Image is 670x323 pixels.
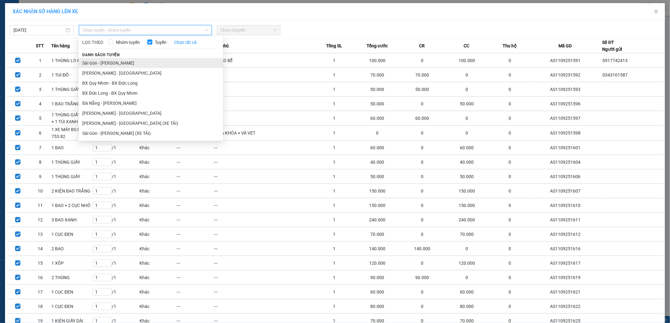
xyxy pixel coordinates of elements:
td: 1 [29,53,51,68]
span: Tên hàng [51,42,70,49]
td: 70.000 [442,227,491,241]
td: --- [214,299,316,314]
td: 0 [353,126,402,140]
li: [PERSON_NAME] - [GEOGRAPHIC_DATA] [79,108,223,118]
td: 60.000 [442,285,491,299]
td: 50.000 [353,97,402,111]
td: --- [214,213,316,227]
td: --- [176,241,214,256]
div: Số ĐT Người gửi [602,39,623,53]
td: 240.000 [442,213,491,227]
td: --- [214,97,316,111]
td: 0 [491,256,529,270]
td: 1 CỤC ĐEN [51,299,92,314]
span: STT [36,42,44,49]
td: / 1 [92,256,139,270]
td: --- [176,227,214,241]
td: 18 [29,299,51,314]
td: --- [214,256,316,270]
td: --- [176,155,214,169]
td: 2 [29,68,51,82]
td: / 1 [92,270,139,285]
td: 1 THÙNG GIẤY [51,155,92,169]
td: 60.000 [353,111,402,126]
td: 0 [402,227,442,241]
span: CR [419,42,425,49]
td: / 1 [92,299,139,314]
td: AS1109251621 [529,285,602,299]
td: Khác [139,241,177,256]
td: 70.000 [353,68,402,82]
td: Khác [139,155,177,169]
td: --- [176,140,214,155]
td: AS1109251617 [529,256,602,270]
td: 14 [29,241,51,256]
span: Chọn chuyến [221,25,277,35]
strong: 0901 933 179 [59,30,90,36]
strong: 0931 600 979 [23,21,54,27]
li: [PERSON_NAME] - [GEOGRAPHIC_DATA] [79,68,223,78]
td: 70.000 [402,68,442,82]
span: 0343101587 [603,72,628,77]
td: 10 [29,184,51,198]
td: 1 [316,256,353,270]
td: 1 THÙNG GIẤY [51,82,92,97]
td: AS1109251607 [529,184,602,198]
td: 100.000 [442,53,491,68]
td: AS1109251611 [529,213,602,227]
td: AS1109251610 [529,198,602,213]
td: 0 [491,299,529,314]
td: 1 THÙNG GIẤY NHỎ + 1 TÚI XANH [51,111,92,126]
strong: 0901 900 568 [59,18,110,29]
td: 5 [29,111,51,126]
td: / 1 [92,169,139,184]
td: / 1 [92,198,139,213]
span: Tổng SL [326,42,342,49]
span: Danh sách tuyến [79,52,123,58]
td: 0 [442,111,491,126]
td: AS1109251592 [529,68,602,82]
td: 0 [491,184,529,198]
td: 1 [316,126,353,140]
td: 1 [316,213,353,227]
td: AS1109251593 [529,82,602,97]
td: 60.000 [353,285,402,299]
td: 0 [491,169,529,184]
span: VP GỬI: [4,41,31,50]
td: 0 [491,126,529,140]
td: / 1 [92,227,139,241]
td: 90.000 [353,270,402,285]
span: Nhóm tuyến [113,39,142,46]
td: AS1109251619 [529,270,602,285]
td: Khác [139,169,177,184]
td: 0 [491,53,529,68]
td: 60.000 [353,140,402,155]
td: 0 [491,97,529,111]
td: / 1 [92,184,139,198]
td: 150.000 [353,198,402,213]
td: Khác [139,198,177,213]
td: 50.000 [442,169,491,184]
td: --- [176,213,214,227]
td: AS1109251622 [529,299,602,314]
td: 11 [29,198,51,213]
td: 1 CỤC ĐEN [51,285,92,299]
td: 50.000 [353,82,402,97]
td: 12 [29,213,51,227]
td: 1 [316,68,353,82]
td: 4 [29,97,51,111]
td: 0 [442,82,491,97]
td: 9 [29,169,51,184]
td: 70.000 [353,227,402,241]
td: 0 [402,97,442,111]
strong: Sài Gòn: [4,21,23,27]
td: / 1 [92,285,139,299]
td: 0 [442,270,491,285]
td: 40.000 [353,155,402,169]
span: Thu hộ [503,42,517,49]
td: 1 [316,299,353,314]
td: 1 [316,227,353,241]
td: 3 BAO XANH [51,213,92,227]
td: / 1 [92,140,139,155]
td: 0 [402,169,442,184]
